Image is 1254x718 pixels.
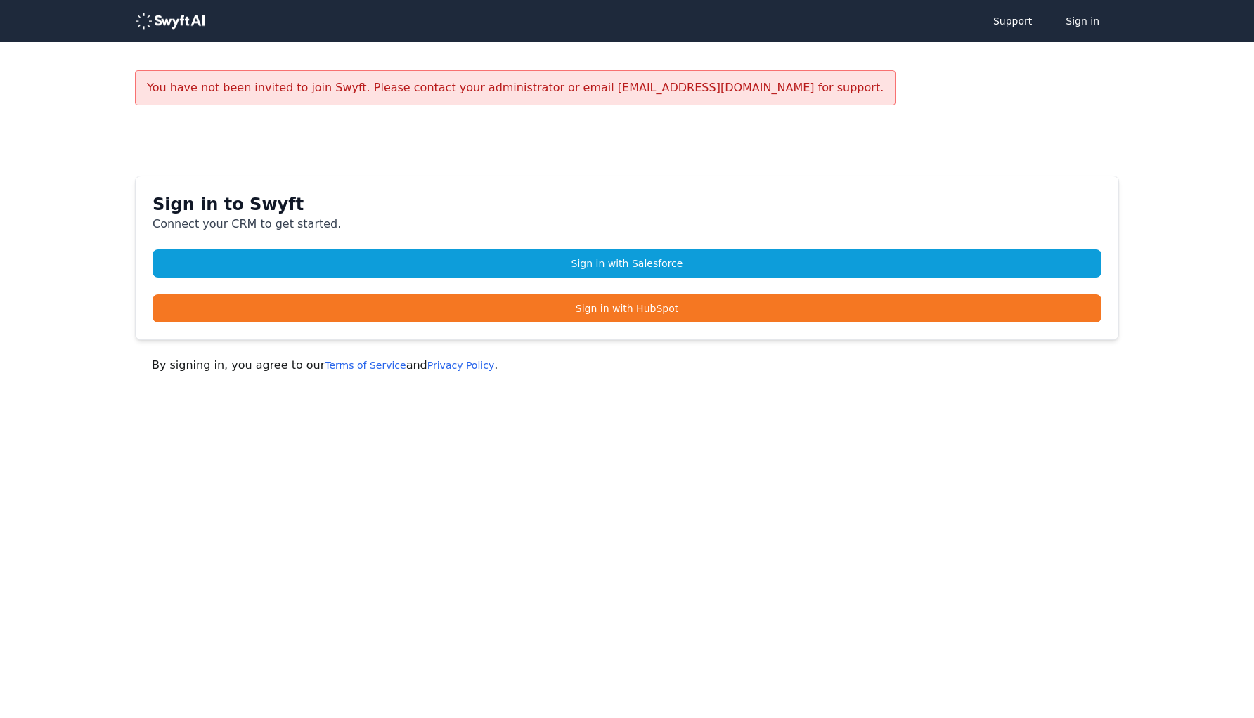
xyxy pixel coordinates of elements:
[427,360,494,371] a: Privacy Policy
[153,193,1101,216] h1: Sign in to Swyft
[1052,7,1113,35] button: Sign in
[153,216,1101,233] p: Connect your CRM to get started.
[135,70,896,105] div: You have not been invited to join Swyft. Please contact your administrator or email [EMAIL_ADDRES...
[979,7,1046,35] a: Support
[153,294,1101,322] a: Sign in with HubSpot
[135,13,205,30] img: logo-488353a97b7647c9773e25e94dd66c4536ad24f66c59206894594c5eb3334934.png
[153,249,1101,278] a: Sign in with Salesforce
[325,360,406,371] a: Terms of Service
[152,357,1102,374] p: By signing in, you agree to our and .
